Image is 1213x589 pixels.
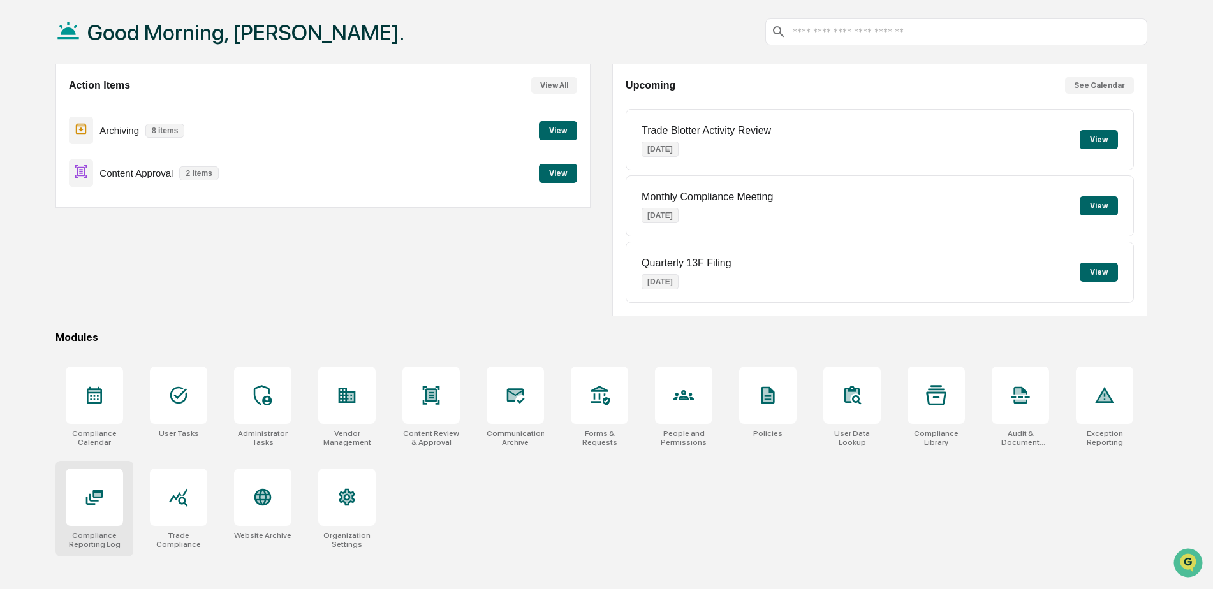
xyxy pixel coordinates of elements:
p: [DATE] [642,274,679,289]
button: View [1080,196,1118,215]
p: 8 items [145,124,184,138]
p: How can we help? [13,27,232,47]
img: 1746055101610-c473b297-6a78-478c-a979-82029cc54cd1 [13,98,36,120]
h1: Good Morning, [PERSON_NAME]. [87,20,404,45]
div: Policies [753,429,783,438]
h2: Upcoming [626,80,675,91]
span: Data Lookup [26,185,80,198]
div: Trade Compliance [150,531,207,549]
div: Administrator Tasks [234,429,291,447]
p: 2 items [179,166,218,180]
p: Trade Blotter Activity Review [642,125,771,136]
div: Exception Reporting [1076,429,1133,447]
button: See Calendar [1065,77,1134,94]
div: Vendor Management [318,429,376,447]
button: View [539,121,577,140]
span: Attestations [105,161,158,173]
a: View [539,124,577,136]
a: 🗄️Attestations [87,156,163,178]
div: 🔎 [13,186,23,196]
p: Archiving [99,125,139,136]
div: Start new chat [43,98,209,110]
a: 🔎Data Lookup [8,180,85,203]
button: Start new chat [217,101,232,117]
iframe: Open customer support [1172,547,1207,581]
div: Modules [55,331,1147,344]
div: Compliance Calendar [66,429,123,447]
div: People and Permissions [655,429,712,447]
a: 🖐️Preclearance [8,156,87,178]
div: Compliance Library [908,429,965,447]
a: Powered byPylon [90,215,154,226]
div: Content Review & Approval [402,429,460,447]
div: User Data Lookup [823,429,881,447]
p: Content Approval [99,168,173,178]
div: 🗄️ [92,162,103,172]
span: Pylon [127,216,154,226]
div: Organization Settings [318,531,376,549]
p: [DATE] [642,142,679,157]
p: Monthly Compliance Meeting [642,191,773,203]
h2: Action Items [69,80,130,91]
div: User Tasks [159,429,199,438]
p: [DATE] [642,208,679,223]
button: View All [531,77,577,94]
div: We're available if you need us! [43,110,161,120]
p: Quarterly 13F Filing [642,258,731,269]
button: View [1080,263,1118,282]
a: View [539,166,577,178]
div: Forms & Requests [571,429,628,447]
div: 🖐️ [13,162,23,172]
button: View [539,164,577,183]
button: View [1080,130,1118,149]
div: Audit & Document Logs [992,429,1049,447]
span: Preclearance [26,161,82,173]
div: Compliance Reporting Log [66,531,123,549]
div: Communications Archive [487,429,544,447]
div: Website Archive [234,531,291,540]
